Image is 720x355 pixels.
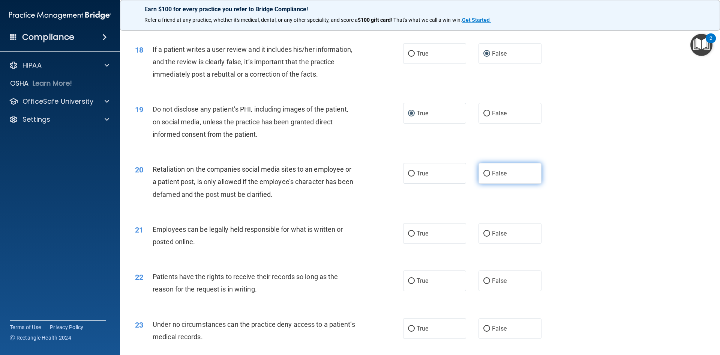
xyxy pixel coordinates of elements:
a: Terms of Use [10,323,41,331]
span: 23 [135,320,143,329]
input: False [483,326,490,332]
span: Ⓒ Rectangle Health 2024 [10,334,71,341]
span: Refer a friend at any practice, whether it's medical, dental, or any other speciality, and score a [144,17,358,23]
input: True [408,111,415,116]
input: False [483,278,490,284]
span: False [492,277,507,284]
input: False [483,51,490,57]
input: True [408,278,415,284]
p: OfficeSafe University [22,97,93,106]
span: Retaliation on the companies social media sites to an employee or a patient post, is only allowed... [153,165,353,198]
p: Settings [22,115,50,124]
span: True [417,277,428,284]
span: False [492,325,507,332]
a: HIPAA [9,61,109,70]
a: Privacy Policy [50,323,84,331]
span: True [417,110,428,117]
span: True [417,230,428,237]
a: OfficeSafe University [9,97,109,106]
input: True [408,171,415,177]
span: Do not disclose any patient’s PHI, including images of the patient, on social media, unless the p... [153,105,348,138]
div: 2 [709,38,712,48]
span: If a patient writes a user review and it includes his/her information, and the review is clearly ... [153,45,352,78]
img: PMB logo [9,8,111,23]
input: False [483,111,490,116]
input: False [483,171,490,177]
span: 19 [135,105,143,114]
a: Get Started [462,17,491,23]
span: False [492,50,507,57]
span: True [417,170,428,177]
span: 22 [135,273,143,282]
span: 18 [135,45,143,54]
h4: Compliance [22,32,74,42]
span: Under no circumstances can the practice deny access to a patient’s medical records. [153,320,355,341]
input: True [408,51,415,57]
span: True [417,50,428,57]
span: False [492,170,507,177]
button: Open Resource Center, 2 new notifications [690,34,712,56]
span: False [492,110,507,117]
strong: $100 gift card [358,17,391,23]
span: 20 [135,165,143,174]
span: Patients have the rights to receive their records so long as the reason for the request is in wri... [153,273,338,293]
p: Learn More! [33,79,72,88]
span: 21 [135,225,143,234]
input: True [408,231,415,237]
strong: Get Started [462,17,490,23]
span: False [492,230,507,237]
span: ! That's what we call a win-win. [391,17,462,23]
p: HIPAA [22,61,42,70]
input: False [483,231,490,237]
input: True [408,326,415,332]
a: Settings [9,115,109,124]
p: OSHA [10,79,29,88]
span: True [417,325,428,332]
span: Employees can be legally held responsible for what is written or posted online. [153,225,343,246]
p: Earn $100 for every practice you refer to Bridge Compliance! [144,6,696,13]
